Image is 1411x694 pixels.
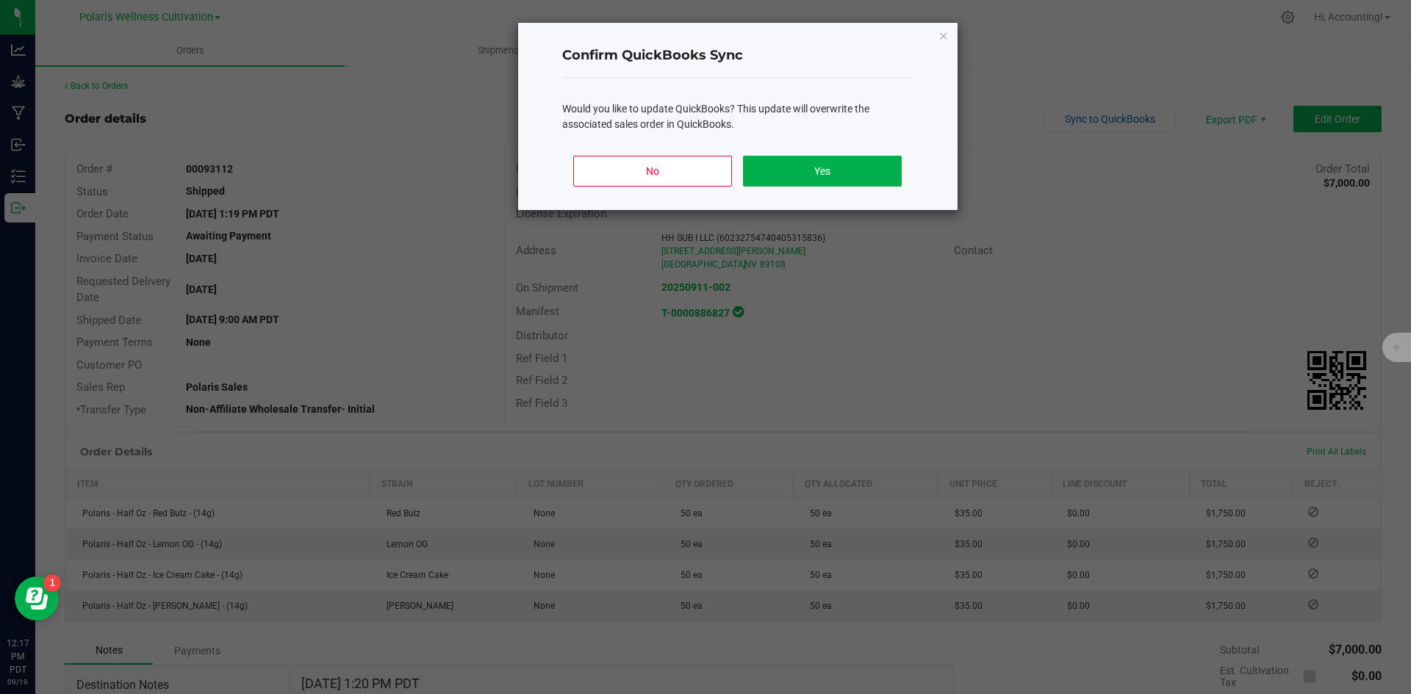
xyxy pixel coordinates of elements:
h4: Confirm QuickBooks Sync [562,46,913,65]
button: No [573,156,731,187]
div: Would you like to update QuickBooks? This update will overwrite the associated sales order in Qui... [562,101,913,132]
iframe: Resource center [15,576,59,621]
button: Close [938,26,949,44]
iframe: Resource center unread badge [43,574,61,592]
button: Yes [743,156,901,187]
